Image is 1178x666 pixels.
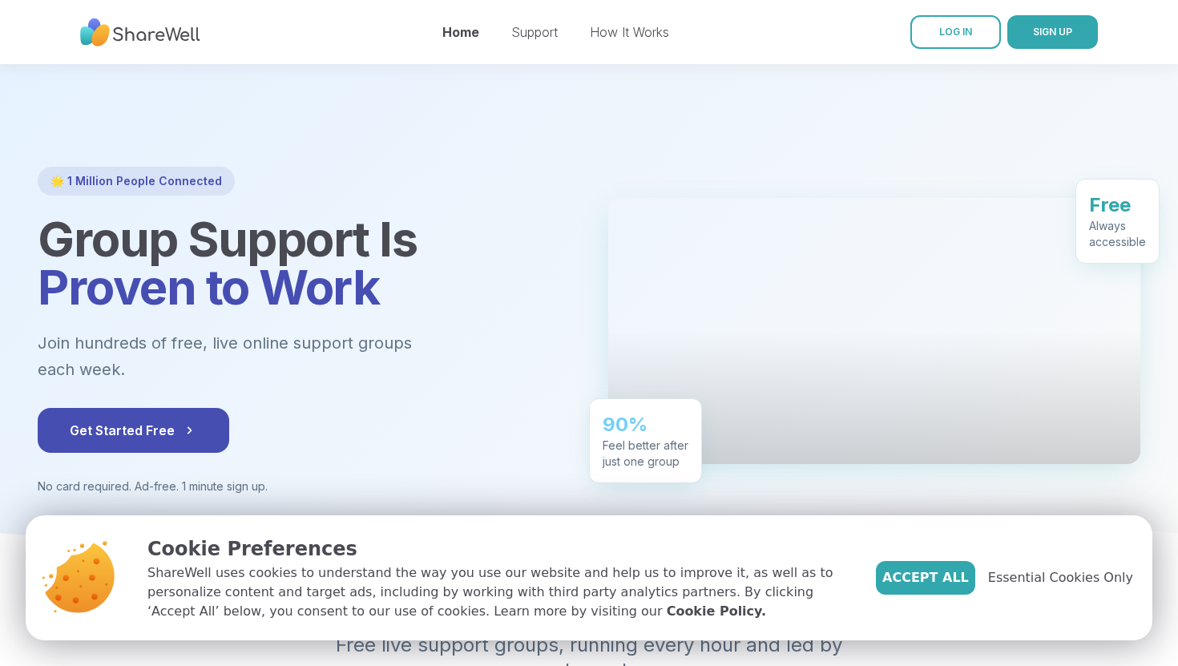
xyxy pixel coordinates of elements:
[988,568,1133,587] span: Essential Cookies Only
[1089,192,1146,217] div: Free
[511,24,558,40] a: Support
[38,258,379,316] span: Proven to Work
[667,602,766,621] a: Cookie Policy.
[147,535,850,563] p: Cookie Preferences
[38,408,229,453] button: Get Started Free
[38,330,499,382] p: Join hundreds of free, live online support groups each week.
[147,563,850,621] p: ShareWell uses cookies to understand the way you use our website and help us to improve it, as we...
[442,24,479,40] a: Home
[1089,217,1146,249] div: Always accessible
[910,15,1001,49] a: LOG IN
[603,437,688,469] div: Feel better after just one group
[590,24,669,40] a: How It Works
[882,568,969,587] span: Accept All
[80,10,200,54] img: ShareWell Nav Logo
[1033,26,1072,38] span: SIGN UP
[70,421,197,440] span: Get Started Free
[38,478,570,494] p: No card required. Ad-free. 1 minute sign up.
[939,26,972,38] span: LOG IN
[38,215,570,311] h1: Group Support Is
[38,167,235,196] div: 🌟 1 Million People Connected
[603,411,688,437] div: 90%
[876,561,975,595] button: Accept All
[1007,15,1098,49] button: SIGN UP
